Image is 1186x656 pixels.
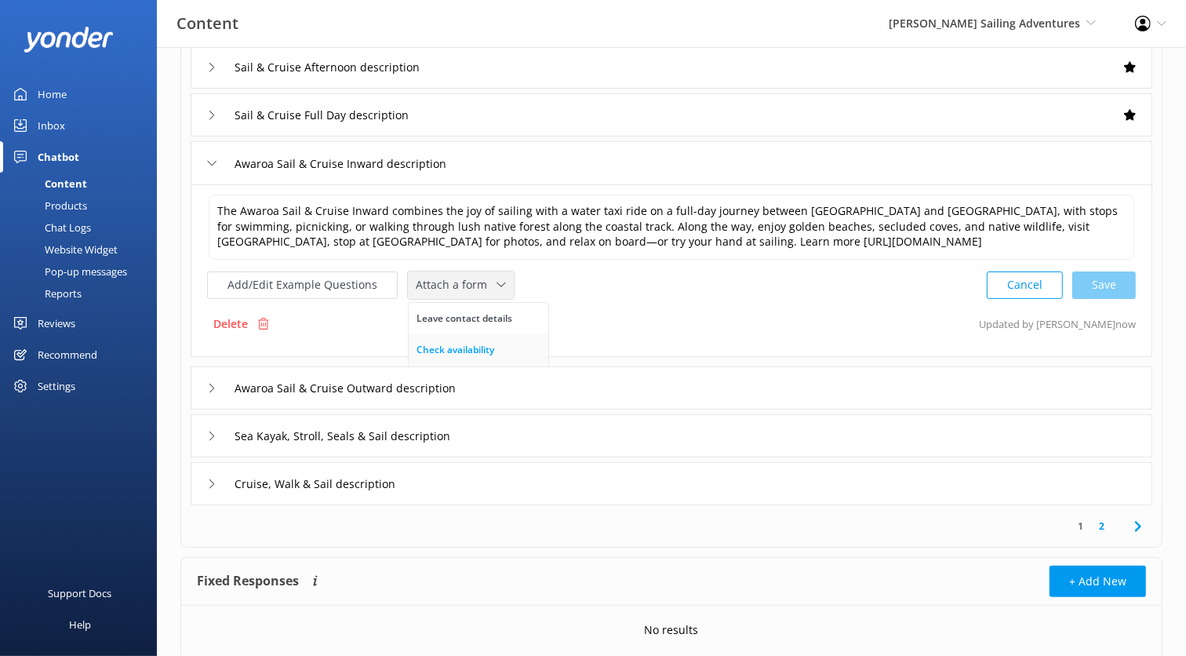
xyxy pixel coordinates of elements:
img: yonder-white-logo.png [24,27,114,53]
button: Cancel [987,272,1063,299]
div: Recommend [38,339,97,370]
div: Leave contact details [417,311,512,326]
div: Chat Logs [9,217,91,239]
div: Chatbot [38,141,79,173]
div: Content [9,173,87,195]
a: Content [9,173,157,195]
div: Check availability [417,342,494,358]
h4: Fixed Responses [197,566,299,597]
div: Products [9,195,87,217]
div: Pop-up messages [9,261,127,282]
a: Website Widget [9,239,157,261]
div: Home [38,78,67,110]
h3: Content [176,11,238,36]
p: Delete [213,315,248,333]
div: Settings [38,370,75,402]
a: 2 [1091,519,1112,534]
div: Reviews [38,308,75,339]
textarea: The Awaroa Sail & Cruise Inward combines the joy of sailing with a water taxi ride on a full-day ... [209,195,1134,260]
div: Help [69,609,91,640]
span: Attach a form [416,276,497,293]
div: Reports [9,282,82,304]
button: + Add New [1050,566,1146,597]
button: Add/Edit Example Questions [207,272,398,299]
a: Products [9,195,157,217]
a: 1 [1070,519,1091,534]
a: Pop-up messages [9,261,157,282]
p: Updated by [PERSON_NAME] now [979,309,1136,339]
div: Website Widget [9,239,118,261]
a: Reports [9,282,157,304]
span: [PERSON_NAME] Sailing Adventures [889,16,1080,31]
a: Chat Logs [9,217,157,239]
div: Support Docs [49,578,112,609]
div: Inbox [38,110,65,141]
p: No results [645,621,699,639]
